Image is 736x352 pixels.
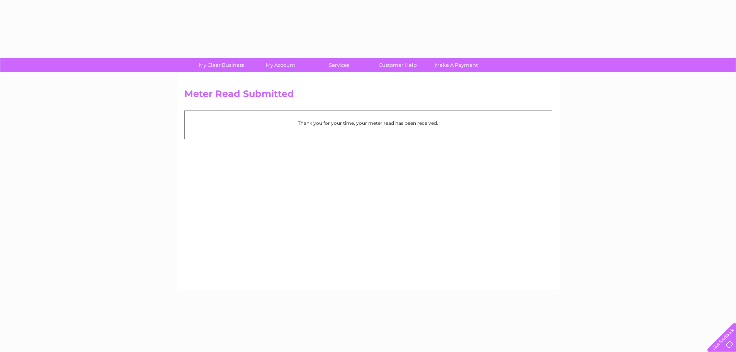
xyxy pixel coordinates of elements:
[184,88,552,103] h2: Meter Read Submitted
[366,58,430,72] a: Customer Help
[425,58,488,72] a: Make A Payment
[307,58,371,72] a: Services
[190,58,253,72] a: My Clear Business
[248,58,312,72] a: My Account
[189,119,548,127] p: Thank you for your time, your meter read has been received.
